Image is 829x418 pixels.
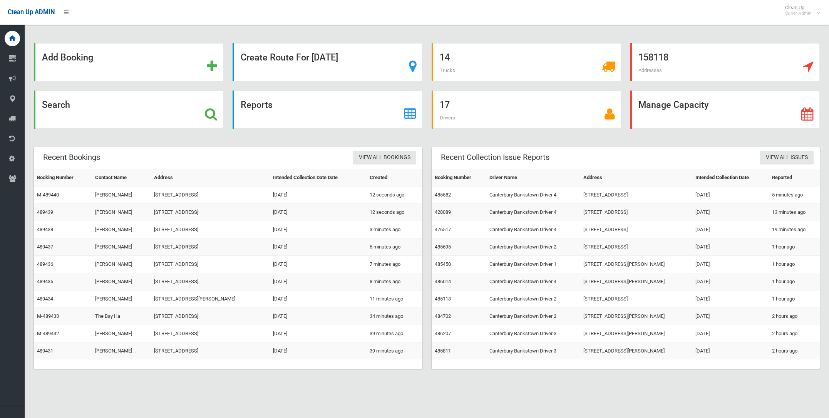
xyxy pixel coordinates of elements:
[432,150,559,165] header: Recent Collection Issue Reports
[367,273,422,290] td: 8 minutes ago
[580,308,692,325] td: [STREET_ADDRESS][PERSON_NAME]
[769,325,820,342] td: 2 hours ago
[486,238,580,256] td: Canterbury Bankstown Driver 2
[367,325,422,342] td: 39 minutes ago
[367,290,422,308] td: 11 minutes ago
[37,296,53,302] a: 489434
[692,342,769,360] td: [DATE]
[580,221,692,238] td: [STREET_ADDRESS]
[151,342,270,360] td: [STREET_ADDRESS]
[151,256,270,273] td: [STREET_ADDRESS]
[37,192,59,198] a: M-489440
[692,273,769,290] td: [DATE]
[432,91,621,129] a: 17 Drivers
[692,204,769,221] td: [DATE]
[638,99,708,110] strong: Manage Capacity
[580,273,692,290] td: [STREET_ADDRESS][PERSON_NAME]
[367,342,422,360] td: 39 minutes ago
[270,169,367,186] th: Intended Collection Date Date
[42,99,70,110] strong: Search
[769,238,820,256] td: 1 hour ago
[769,342,820,360] td: 2 hours ago
[580,204,692,221] td: [STREET_ADDRESS]
[37,261,53,267] a: 489436
[435,279,451,284] a: 486014
[432,169,486,186] th: Booking Number
[486,342,580,360] td: Canterbury Bankstown Driver 3
[34,150,109,165] header: Recent Bookings
[440,115,455,121] span: Drivers
[785,10,812,16] small: Super Admin
[580,325,692,342] td: [STREET_ADDRESS][PERSON_NAME]
[270,204,367,221] td: [DATE]
[34,43,223,81] a: Add Booking
[486,273,580,290] td: Canterbury Bankstown Driver 4
[92,204,151,221] td: [PERSON_NAME]
[769,308,820,325] td: 2 hours ago
[151,169,270,186] th: Address
[34,169,92,186] th: Booking Number
[241,52,338,63] strong: Create Route For [DATE]
[580,186,692,204] td: [STREET_ADDRESS]
[692,308,769,325] td: [DATE]
[92,238,151,256] td: [PERSON_NAME]
[270,238,367,256] td: [DATE]
[435,296,451,302] a: 485113
[769,169,820,186] th: Reported
[92,290,151,308] td: [PERSON_NAME]
[270,325,367,342] td: [DATE]
[692,256,769,273] td: [DATE]
[241,99,273,110] strong: Reports
[486,221,580,238] td: Canterbury Bankstown Driver 4
[8,8,55,16] span: Clean Up ADMIN
[432,43,621,81] a: 14 Trucks
[270,221,367,238] td: [DATE]
[692,238,769,256] td: [DATE]
[692,290,769,308] td: [DATE]
[769,204,820,221] td: 13 minutes ago
[435,331,451,336] a: 486207
[580,290,692,308] td: [STREET_ADDRESS]
[769,290,820,308] td: 1 hour ago
[42,52,93,63] strong: Add Booking
[769,273,820,290] td: 1 hour ago
[37,348,53,354] a: 489431
[692,325,769,342] td: [DATE]
[151,308,270,325] td: [STREET_ADDRESS]
[92,221,151,238] td: [PERSON_NAME]
[367,186,422,204] td: 12 seconds ago
[435,227,451,232] a: 476517
[435,313,451,319] a: 484702
[367,308,422,325] td: 34 minutes ago
[367,221,422,238] td: 3 minutes ago
[692,221,769,238] td: [DATE]
[580,238,692,256] td: [STREET_ADDRESS]
[37,209,53,215] a: 489439
[769,221,820,238] td: 19 minutes ago
[367,238,422,256] td: 6 minutes ago
[92,273,151,290] td: [PERSON_NAME]
[435,244,451,250] a: 485695
[92,256,151,273] td: [PERSON_NAME]
[692,169,769,186] th: Intended Collection Date
[435,209,451,215] a: 428089
[486,186,580,204] td: Canterbury Bankstown Driver 4
[92,308,151,325] td: The Bay Ha
[367,204,422,221] td: 12 seconds ago
[151,204,270,221] td: [STREET_ADDRESS]
[37,313,59,319] a: M-489433
[440,52,450,63] strong: 14
[270,308,367,325] td: [DATE]
[92,169,151,186] th: Contact Name
[486,204,580,221] td: Canterbury Bankstown Driver 4
[92,325,151,342] td: [PERSON_NAME]
[92,186,151,204] td: [PERSON_NAME]
[37,244,53,250] a: 489437
[760,151,814,165] a: View All Issues
[435,348,451,354] a: 485811
[353,151,416,165] a: View All Bookings
[630,91,820,129] a: Manage Capacity
[270,290,367,308] td: [DATE]
[435,192,451,198] a: 485582
[486,256,580,273] td: Canterbury Bankstown Driver 1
